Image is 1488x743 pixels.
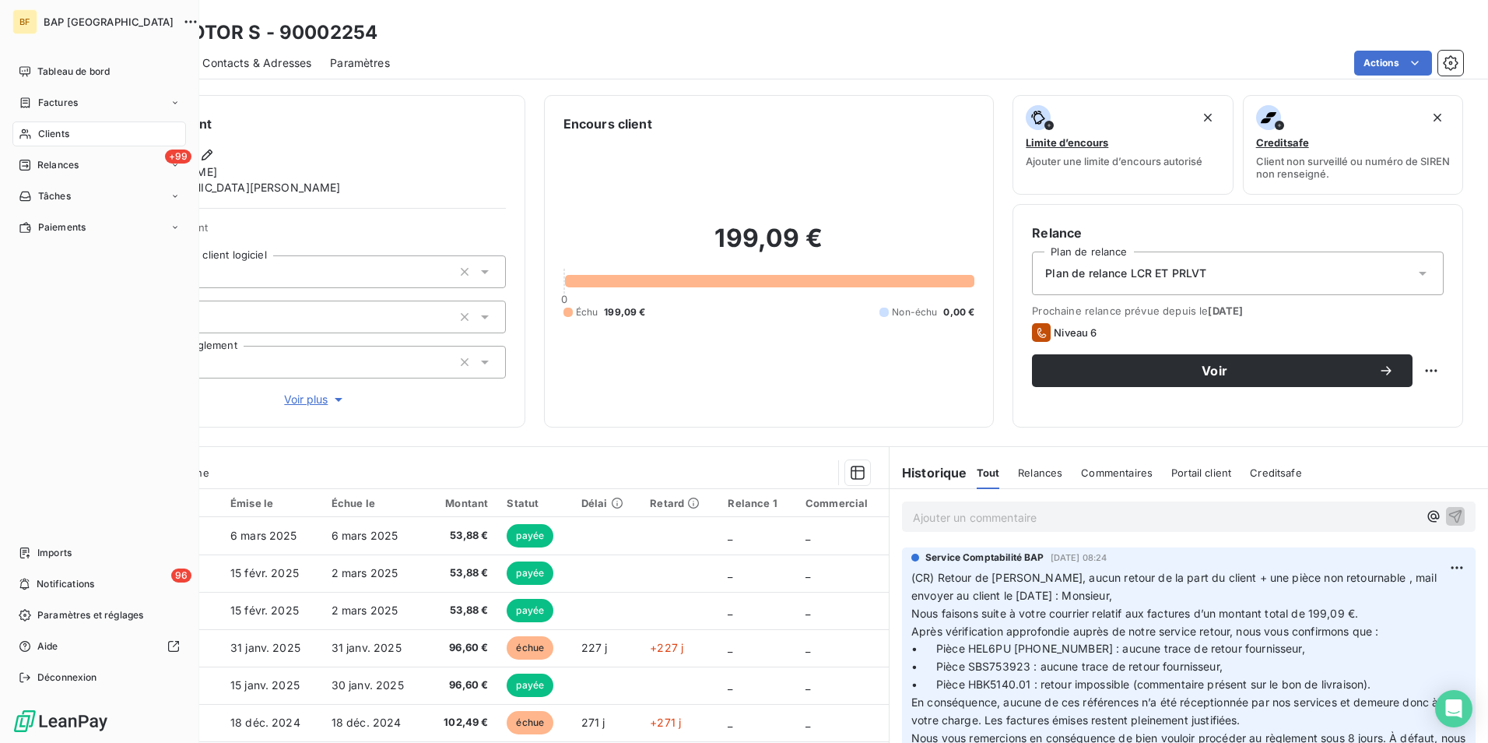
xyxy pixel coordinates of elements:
[1032,354,1413,387] button: Voir
[37,671,97,685] span: Déconnexion
[1032,224,1444,242] h6: Relance
[125,221,506,243] span: Propriétés Client
[171,569,191,583] span: 96
[581,497,632,509] div: Délai
[805,716,810,729] span: _
[230,641,300,654] span: 31 janv. 2025
[284,392,346,407] span: Voir plus
[1435,690,1472,727] div: Open Intercom Messenger
[561,293,567,305] span: 0
[12,634,186,659] a: Aide
[650,641,683,654] span: +227 j
[1051,364,1378,377] span: Voir
[1250,467,1302,479] span: Creditsafe
[38,96,78,110] span: Factures
[805,529,810,542] span: _
[805,641,810,654] span: _
[581,716,605,729] span: 271 j
[507,497,562,509] div: Statut
[37,639,58,653] span: Aide
[1045,266,1206,281] span: Plan de relance LCR ET PRLVT
[1081,467,1153,479] span: Commentaires
[1018,467,1062,479] span: Relances
[435,603,488,618] span: 53,88 €
[925,551,1044,565] span: Service Comptabilité BAP
[37,577,94,591] span: Notifications
[230,497,313,509] div: Émise le
[435,678,488,693] span: 96,60 €
[1256,155,1450,180] span: Client non surveillé ou numéro de SIREN non renseigné.
[12,709,109,734] img: Logo LeanPay
[332,566,398,579] span: 2 mars 2025
[728,678,732,692] span: _
[977,467,1000,479] span: Tout
[507,674,553,697] span: payée
[37,546,72,560] span: Imports
[435,640,488,656] span: 96,60 €
[332,716,402,729] span: 18 déc. 2024
[44,16,174,28] span: BAP [GEOGRAPHIC_DATA]
[911,695,1442,727] span: En conséquence, aucune de ces références n’a été réceptionnée par nos services et demeure donc à ...
[37,65,110,79] span: Tableau de bord
[805,604,810,617] span: _
[435,715,488,731] span: 102,49 €
[911,625,1378,638] span: Après vérification approfondie auprès de notre service retour, nous vous confirmons que :
[37,158,79,172] span: Relances
[563,114,652,133] h6: Encours client
[728,529,732,542] span: _
[1354,51,1432,76] button: Actions
[37,608,143,622] span: Paramètres et réglages
[650,497,709,509] div: Retard
[94,114,506,133] h6: Informations client
[728,497,786,509] div: Relance 1
[581,641,608,654] span: 227 j
[805,678,810,692] span: _
[126,180,341,195] span: [DEMOGRAPHIC_DATA][PERSON_NAME]
[1243,95,1463,195] button: CreditsafeClient non surveillé ou numéro de SIREN non renseigné.
[125,391,506,408] button: Voir plus
[38,220,86,234] span: Paiements
[728,716,732,729] span: _
[507,524,553,548] span: payée
[435,497,488,509] div: Montant
[230,529,297,542] span: 6 mars 2025
[332,604,398,617] span: 2 mars 2025
[911,660,1223,673] span: • Pièce SBS753923 : aucune trace de retour fournisseur,
[165,150,191,164] span: +99
[1012,95,1233,195] button: Limite d’encoursAjouter une limite d’encours autorisé
[332,678,404,692] span: 30 janv. 2025
[1054,326,1097,339] span: Niveau 6
[38,189,71,203] span: Tâches
[728,641,732,654] span: _
[230,604,299,617] span: 15 févr. 2025
[1026,155,1202,167] span: Ajouter une limite d’encours autorisé
[435,528,488,544] span: 53,88 €
[576,305,598,319] span: Échu
[332,497,416,509] div: Échue le
[911,642,1305,655] span: • Pièce HEL6PU [PHONE_NUMBER] : aucune trace de retour fournisseur,
[805,497,879,509] div: Commercial
[728,566,732,579] span: _
[1051,553,1107,562] span: [DATE] 08:24
[1032,305,1444,317] span: Prochaine relance prévue depuis le
[230,566,299,579] span: 15 févr. 2025
[435,565,488,581] span: 53,88 €
[890,463,967,482] h6: Historique
[507,562,553,585] span: payée
[1171,467,1231,479] span: Portail client
[604,305,645,319] span: 199,09 €
[507,599,553,622] span: payée
[137,19,377,47] h3: AM MOTOR S - 90002254
[202,55,311,71] span: Contacts & Adresses
[12,9,37,34] div: BF
[728,604,732,617] span: _
[332,529,398,542] span: 6 mars 2025
[1256,136,1309,149] span: Creditsafe
[38,127,69,141] span: Clients
[911,607,1358,620] span: Nous faisons suite à votre courrier relatif aux factures d’un montant total de 199,09 €.
[911,678,1370,691] span: • Pièce HBK5140.01 : retour impossible (commentaire présent sur le bon de livraison).
[805,566,810,579] span: _
[332,641,402,654] span: 31 janv. 2025
[892,305,937,319] span: Non-échu
[507,636,553,660] span: échue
